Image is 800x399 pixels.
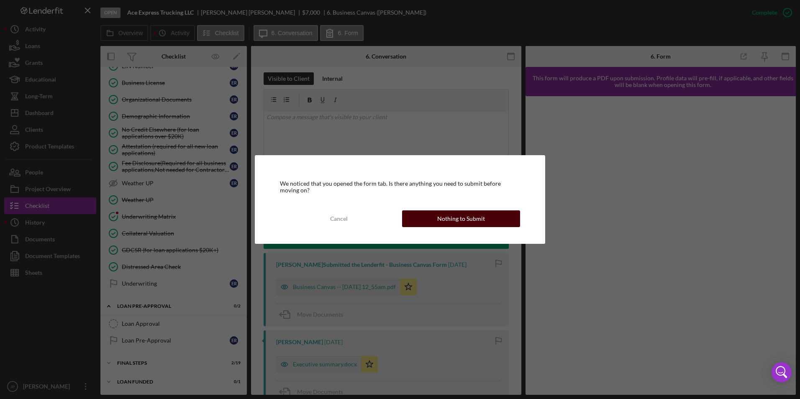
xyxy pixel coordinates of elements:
div: Nothing to Submit [437,210,485,227]
div: We noticed that you opened the form tab. Is there anything you need to submit before moving on? [280,180,520,194]
button: Nothing to Submit [402,210,520,227]
div: Cancel [330,210,348,227]
button: Cancel [280,210,398,227]
div: Open Intercom Messenger [772,362,792,382]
